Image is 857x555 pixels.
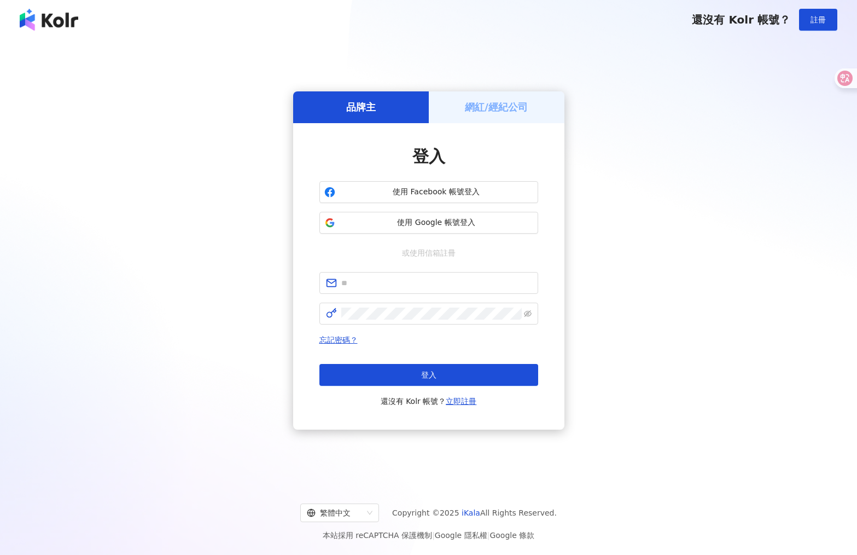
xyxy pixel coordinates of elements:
[446,397,476,406] a: 立即註冊
[340,187,533,198] span: 使用 Facebook 帳號登入
[323,529,534,542] span: 本站採用 reCAPTCHA 保護機制
[346,100,376,114] h5: 品牌主
[489,531,534,540] a: Google 條款
[421,371,436,379] span: 登入
[465,100,528,114] h5: 網紅/經紀公司
[435,531,487,540] a: Google 隱私權
[811,15,826,24] span: 註冊
[799,9,837,31] button: 註冊
[394,247,463,259] span: 或使用信箱註冊
[432,531,435,540] span: |
[392,506,557,519] span: Copyright © 2025 All Rights Reserved.
[412,147,445,166] span: 登入
[462,508,480,517] a: iKala
[20,9,78,31] img: logo
[319,336,358,344] a: 忘記密碼？
[692,13,790,26] span: 還沒有 Kolr 帳號？
[340,217,533,228] span: 使用 Google 帳號登入
[381,395,477,408] span: 還沒有 Kolr 帳號？
[307,504,363,522] div: 繁體中文
[487,531,490,540] span: |
[319,212,538,234] button: 使用 Google 帳號登入
[319,181,538,203] button: 使用 Facebook 帳號登入
[319,364,538,386] button: 登入
[524,310,532,317] span: eye-invisible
